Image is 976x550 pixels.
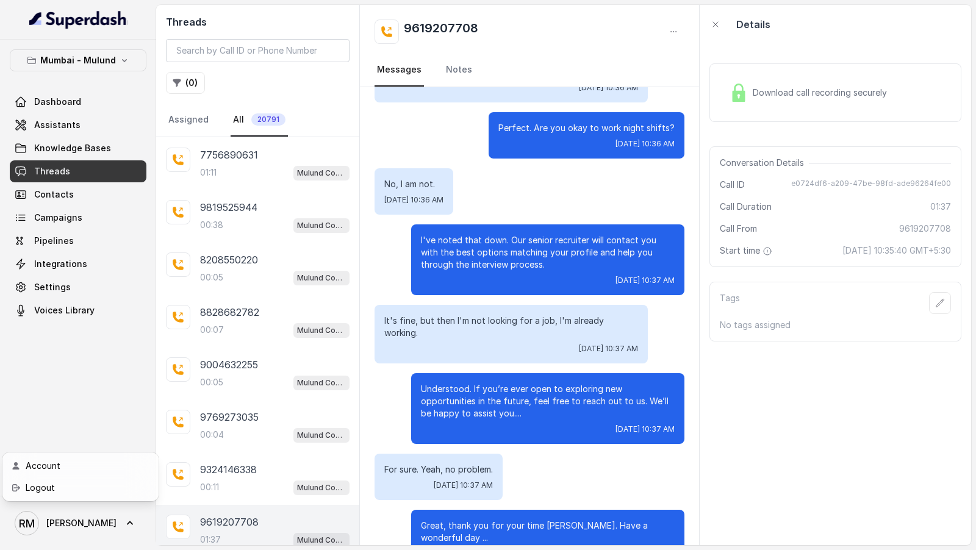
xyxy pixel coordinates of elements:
a: [PERSON_NAME] [10,506,146,540]
div: [PERSON_NAME] [2,452,159,501]
span: [PERSON_NAME] [46,517,117,529]
div: Logout [26,480,129,495]
text: RM [19,517,35,530]
div: Account [26,459,129,473]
